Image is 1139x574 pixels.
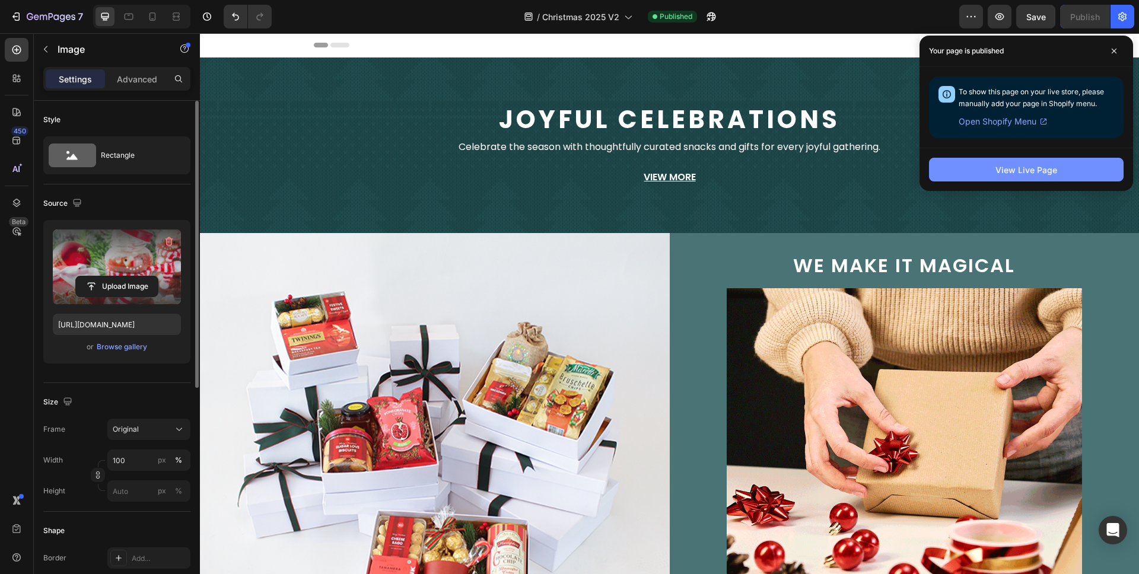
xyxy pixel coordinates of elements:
button: 7 [5,5,88,28]
span: Save [1026,12,1046,22]
label: Height [43,486,65,496]
button: Save [1016,5,1055,28]
div: Add... [132,553,187,564]
span: Original [113,424,139,435]
button: Original [107,419,190,440]
span: Joyful Celebrations [299,69,640,104]
u: View More [444,137,496,151]
span: we make it magical [593,219,815,245]
div: Size [43,394,75,410]
div: Undo/Redo [224,5,272,28]
span: Christmas 2025 V2 [542,11,619,23]
p: Image [58,42,158,56]
p: 7 [78,9,83,24]
div: px [158,486,166,496]
span: Open Shopify Menu [959,114,1036,129]
button: px [171,453,186,467]
div: Shape [43,525,65,536]
span: To show this page on your live store, please manually add your page in Shopify menu. [959,87,1104,108]
input: px% [107,480,190,502]
div: % [175,486,182,496]
button: View Live Page [929,158,1124,181]
input: px% [107,449,190,471]
span: / [537,11,540,23]
p: Settings [59,73,92,85]
p: Advanced [117,73,157,85]
button: <p><span style="color:#FFFFFF;"><u>View More</u></span></p> [425,130,515,151]
button: % [155,453,169,467]
label: Width [43,455,63,465]
button: Browse gallery [96,341,148,353]
iframe: Design area [200,33,1139,574]
button: px [171,484,186,498]
div: Rectangle [101,142,173,169]
div: View Live Page [995,164,1057,176]
div: % [175,455,182,465]
div: Publish [1070,11,1100,23]
div: Open Intercom Messenger [1099,516,1127,544]
button: % [155,484,169,498]
div: Beta [9,217,28,227]
input: https://example.com/image.jpg [53,314,181,335]
p: Your page is published [929,45,1004,57]
span: Published [660,11,692,22]
div: Browse gallery [97,342,147,352]
label: Frame [43,424,65,435]
div: Border [43,553,66,563]
span: or [87,340,94,354]
button: Publish [1060,5,1110,28]
button: Upload Image [75,276,158,297]
div: Style [43,114,61,125]
div: 450 [11,126,28,136]
div: Source [43,196,84,212]
div: px [158,455,166,465]
span: Celebrate the season with thoughtfully curated snacks and gifts for every joyful gathering. [259,107,680,120]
